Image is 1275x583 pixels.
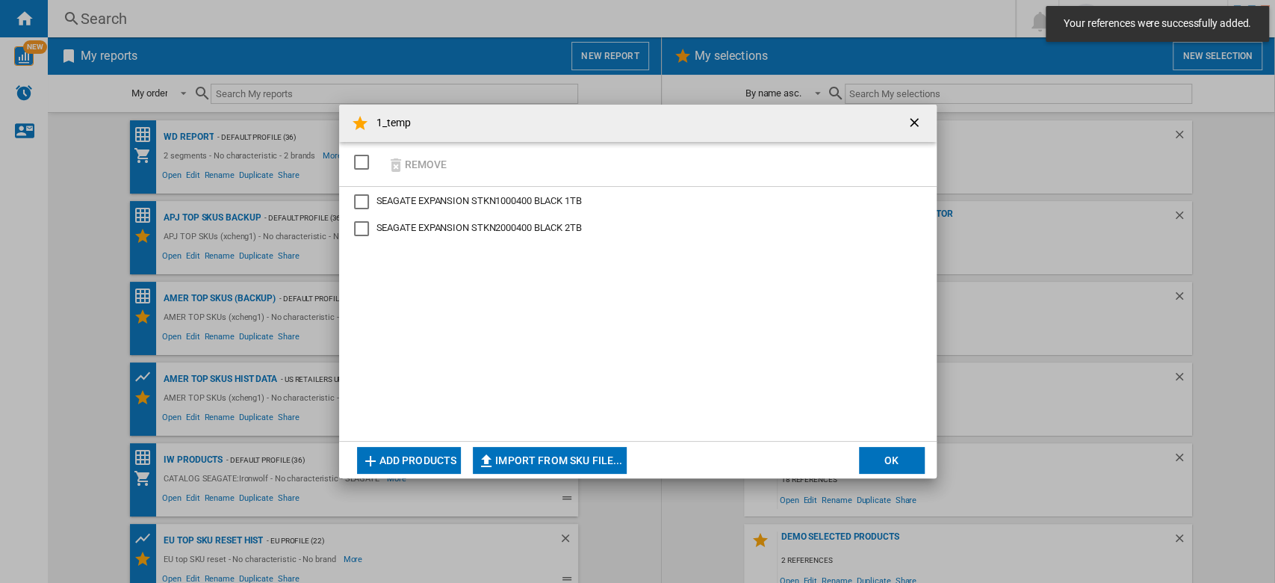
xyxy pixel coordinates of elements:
md-checkbox: SEAGATE EXPANSION STKN1000400 BLACK 1TB [354,194,910,209]
span: Your references were successfully added. [1059,16,1256,31]
button: Import from SKU file... [473,447,627,474]
button: Remove [382,146,452,182]
button: getI18NText('BUTTONS.CLOSE_DIALOG') [901,108,931,138]
h4: 1_temp [369,116,412,131]
button: OK [859,447,925,474]
md-checkbox: SEAGATE EXPANSION STKN2000400 BLACK 2TB [354,221,922,236]
md-checkbox: SELECTIONS.EDITION_POPUP.SELECT_DESELECT [354,149,376,174]
ng-md-icon: getI18NText('BUTTONS.CLOSE_DIALOG') [907,115,925,133]
span: SEAGATE EXPANSION STKN1000400 BLACK 1TB [376,195,582,206]
span: SEAGATE EXPANSION STKN2000400 BLACK 2TB [376,222,582,233]
button: Add products [357,447,462,474]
